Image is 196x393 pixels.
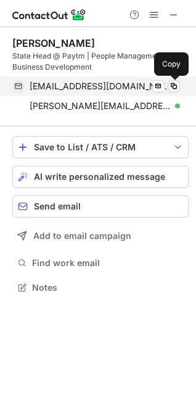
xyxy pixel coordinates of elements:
span: [EMAIL_ADDRESS][DOMAIN_NAME] [30,81,171,92]
div: State Head @ Paytm | People Management, Business Development [12,51,189,73]
button: Send email [12,195,189,217]
button: Notes [12,279,189,296]
img: ContactOut v5.3.10 [12,7,86,22]
span: Find work email [32,257,184,269]
div: [PERSON_NAME] [12,37,95,49]
span: Notes [32,282,184,293]
span: [PERSON_NAME][EMAIL_ADDRESS][DOMAIN_NAME] [30,100,171,111]
span: Send email [34,201,81,211]
button: AI write personalized message [12,166,189,188]
span: Add to email campaign [33,231,131,241]
button: save-profile-one-click [12,136,189,158]
span: AI write personalized message [34,172,165,182]
button: Add to email campaign [12,225,189,247]
div: Save to List / ATS / CRM [34,142,167,152]
button: Find work email [12,254,189,272]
